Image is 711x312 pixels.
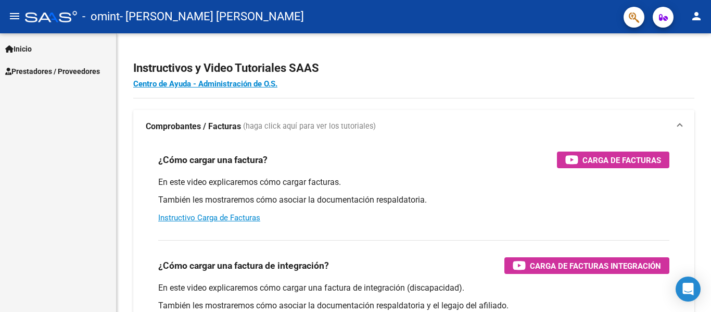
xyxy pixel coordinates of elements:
h2: Instructivos y Video Tutoriales SAAS [133,58,694,78]
button: Carga de Facturas [557,152,669,168]
button: Carga de Facturas Integración [504,257,669,274]
mat-icon: menu [8,10,21,22]
mat-icon: person [690,10,703,22]
p: En este video explicaremos cómo cargar una factura de integración (discapacidad). [158,282,669,294]
span: Inicio [5,43,32,55]
a: Centro de Ayuda - Administración de O.S. [133,79,277,89]
p: En este video explicaremos cómo cargar facturas. [158,177,669,188]
h3: ¿Cómo cargar una factura? [158,153,268,167]
mat-expansion-panel-header: Comprobantes / Facturas (haga click aquí para ver los tutoriales) [133,110,694,143]
strong: Comprobantes / Facturas [146,121,241,132]
span: - [PERSON_NAME] [PERSON_NAME] [120,5,304,28]
p: También les mostraremos cómo asociar la documentación respaldatoria. [158,194,669,206]
span: - omint [82,5,120,28]
p: También les mostraremos cómo asociar la documentación respaldatoria y el legajo del afiliado. [158,300,669,311]
span: (haga click aquí para ver los tutoriales) [243,121,376,132]
span: Carga de Facturas Integración [530,259,661,272]
a: Instructivo Carga de Facturas [158,213,260,222]
span: Prestadores / Proveedores [5,66,100,77]
h3: ¿Cómo cargar una factura de integración? [158,258,329,273]
span: Carga de Facturas [582,154,661,167]
div: Open Intercom Messenger [676,277,701,302]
